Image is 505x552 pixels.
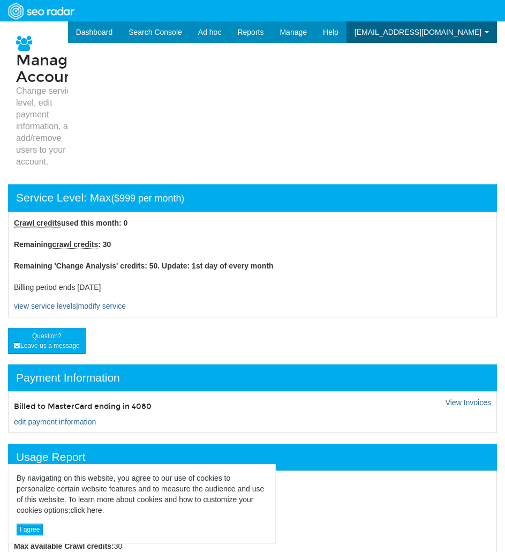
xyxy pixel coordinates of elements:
[129,28,182,36] span: Search Console
[14,219,61,228] abbr: Crawl credits
[8,444,497,471] div: Usage Report
[229,21,272,43] a: Reports
[14,542,114,550] strong: Max available Crawl credits:
[17,524,43,535] button: I agree
[14,239,111,250] label: Remaining : 30
[8,328,86,354] a: Question? Leave us a message
[120,21,190,43] a: Search Console
[8,364,497,391] div: Payment Information
[52,240,99,249] abbr: crawl credits
[8,212,497,317] div: |
[198,28,222,36] span: Ad hoc
[16,51,80,86] span: Manage Account
[16,85,80,168] small: Change service level, edit payment information, and add/remove users to your account.
[111,193,184,204] small: ($999 per month)
[237,28,263,36] span: Reports
[272,21,315,43] a: Manage
[14,302,76,310] a: view service levels
[14,282,491,293] div: Billing period ends [DATE]
[280,28,307,36] span: Manage
[323,28,338,36] span: Help
[14,218,127,228] label: used this month: 0
[14,260,274,271] label: Remaining 'Change Analysis' credits: 50. Update: 1st day of every month
[190,21,230,43] a: Ad hoc
[14,417,96,426] a: edit payment information
[17,473,267,516] div: By navigating on this website, you agree to our use of cookies to personalize certain website fea...
[4,2,78,21] img: SEORadar
[70,506,102,514] a: click here
[315,21,346,43] a: Help
[8,184,497,212] div: Service Level: Max
[14,402,245,411] h5: Billed to MasterCard ending in 4080
[78,302,126,310] a: modify service
[355,28,481,36] span: [EMAIL_ADDRESS][DOMAIN_NAME]
[346,21,497,43] a: [EMAIL_ADDRESS][DOMAIN_NAME]
[446,398,491,407] a: View Invoices
[68,21,121,43] a: Dashboard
